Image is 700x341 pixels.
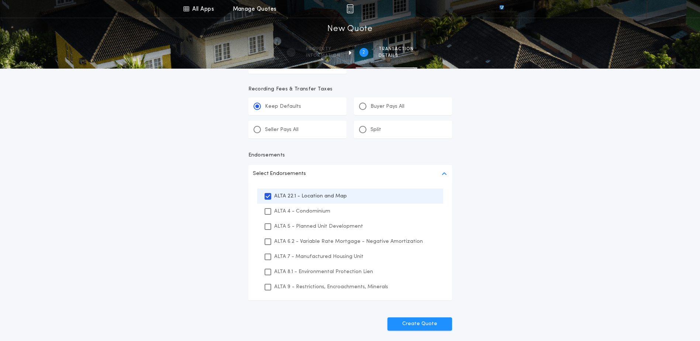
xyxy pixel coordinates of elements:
[346,4,354,13] img: img
[387,317,452,331] button: Create Quote
[306,53,340,59] span: information
[370,126,381,134] p: Split
[253,169,306,178] p: Select Endorsements
[362,49,365,55] h2: 2
[248,152,452,159] p: Endorsements
[379,46,414,52] span: Transaction
[327,23,372,35] h1: New Quote
[274,192,347,200] p: ALTA 22.1 - Location and Map
[274,238,423,245] p: ALTA 6.2 - Variable Rate Mortgage - Negative Amortization
[248,183,452,300] ul: Select Endorsements
[265,103,301,110] p: Keep Defaults
[265,126,299,134] p: Seller Pays All
[274,283,388,291] p: ALTA 9 - Restrictions, Encroachments, Minerals
[370,103,404,110] p: Buyer Pays All
[379,53,414,59] span: details
[274,223,363,230] p: ALTA 5 - Planned Unit Development
[274,207,330,215] p: ALTA 4 - Condominium
[306,46,340,52] span: Property
[274,253,363,261] p: ALTA 7 - Manufactured Housing Unit
[274,268,373,276] p: ALTA 8.1 - Environmental Protection Lien
[248,165,452,183] button: Select Endorsements
[248,86,452,93] p: Recording Fees & Transfer Taxes
[486,5,517,13] img: vs-icon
